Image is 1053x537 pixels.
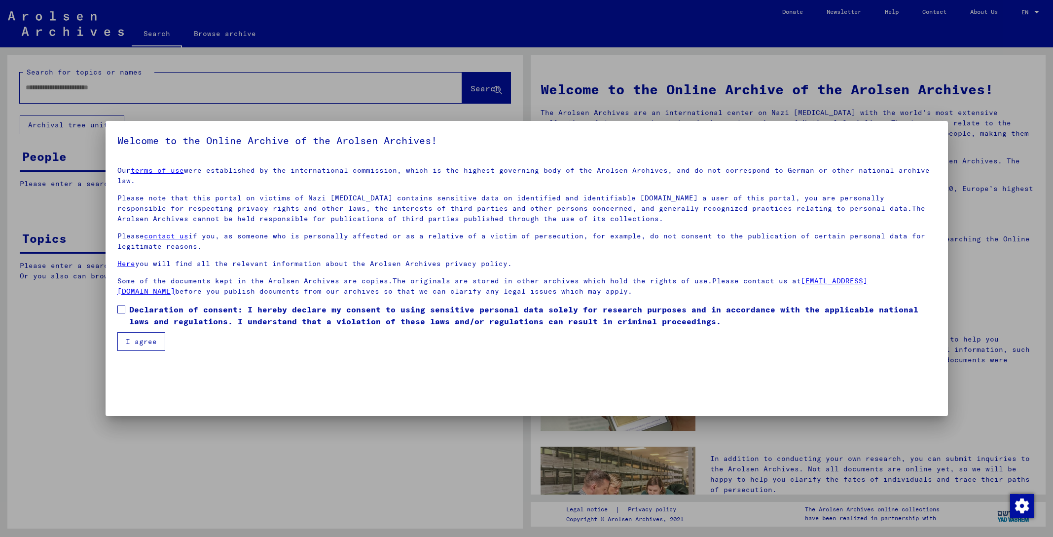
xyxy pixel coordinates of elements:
[117,276,868,296] a: [EMAIL_ADDRESS][DOMAIN_NAME]
[131,166,184,175] a: terms of use
[117,193,936,224] p: Please note that this portal on victims of Nazi [MEDICAL_DATA] contains sensitive data on identif...
[117,231,936,252] p: Please if you, as someone who is personally affected or as a relative of a victim of persecution,...
[117,276,936,297] p: Some of the documents kept in the Arolsen Archives are copies.The originals are stored in other a...
[117,259,135,268] a: Here
[117,332,165,351] button: I agree
[117,259,936,269] p: you will find all the relevant information about the Arolsen Archives privacy policy.
[117,165,936,186] p: Our were established by the international commission, which is the highest governing body of the ...
[1010,494,1034,518] img: Change consent
[144,231,188,240] a: contact us
[129,304,936,327] span: Declaration of consent: I hereby declare my consent to using sensitive personal data solely for r...
[117,133,936,149] h5: Welcome to the Online Archive of the Arolsen Archives!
